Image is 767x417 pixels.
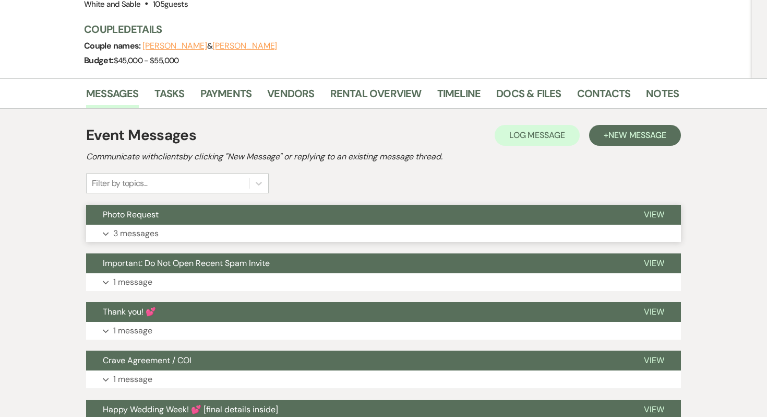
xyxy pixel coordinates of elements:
[113,324,152,338] p: 1 message
[86,351,627,370] button: Crave Agreement / COI
[92,177,148,190] div: Filter by topics...
[495,125,580,146] button: Log Message
[267,85,314,108] a: Vendors
[103,355,191,366] span: Crave Agreement / COI
[200,85,252,108] a: Payments
[86,253,627,273] button: Important: Do Not Open Recent Spam Invite
[103,209,159,220] span: Photo Request
[113,275,152,289] p: 1 message
[86,85,139,108] a: Messages
[589,125,681,146] button: +New Message
[646,85,679,108] a: Notes
[142,41,277,51] span: &
[86,225,681,242] button: 3 messages
[608,130,666,141] span: New Message
[330,85,422,108] a: Rental Overview
[103,306,156,317] span: Thank you! 💕
[114,55,179,66] span: $45,000 - $55,000
[437,85,481,108] a: Timeline
[113,373,152,386] p: 1 message
[509,130,565,141] span: Log Message
[627,302,681,322] button: View
[84,40,142,51] span: Couple names:
[644,209,664,220] span: View
[86,273,681,291] button: 1 message
[644,404,664,415] span: View
[86,205,627,225] button: Photo Request
[86,302,627,322] button: Thank you! 💕
[496,85,561,108] a: Docs & Files
[86,322,681,340] button: 1 message
[154,85,185,108] a: Tasks
[84,22,668,37] h3: Couple Details
[113,227,159,240] p: 3 messages
[86,370,681,388] button: 1 message
[644,355,664,366] span: View
[627,253,681,273] button: View
[86,150,681,163] h2: Communicate with clients by clicking "New Message" or replying to an existing message thread.
[142,42,207,50] button: [PERSON_NAME]
[212,42,277,50] button: [PERSON_NAME]
[103,258,270,269] span: Important: Do Not Open Recent Spam Invite
[103,404,278,415] span: Happy Wedding Week! 💕 [final details inside]
[627,351,681,370] button: View
[644,258,664,269] span: View
[84,55,114,66] span: Budget:
[644,306,664,317] span: View
[86,124,196,146] h1: Event Messages
[627,205,681,225] button: View
[577,85,631,108] a: Contacts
